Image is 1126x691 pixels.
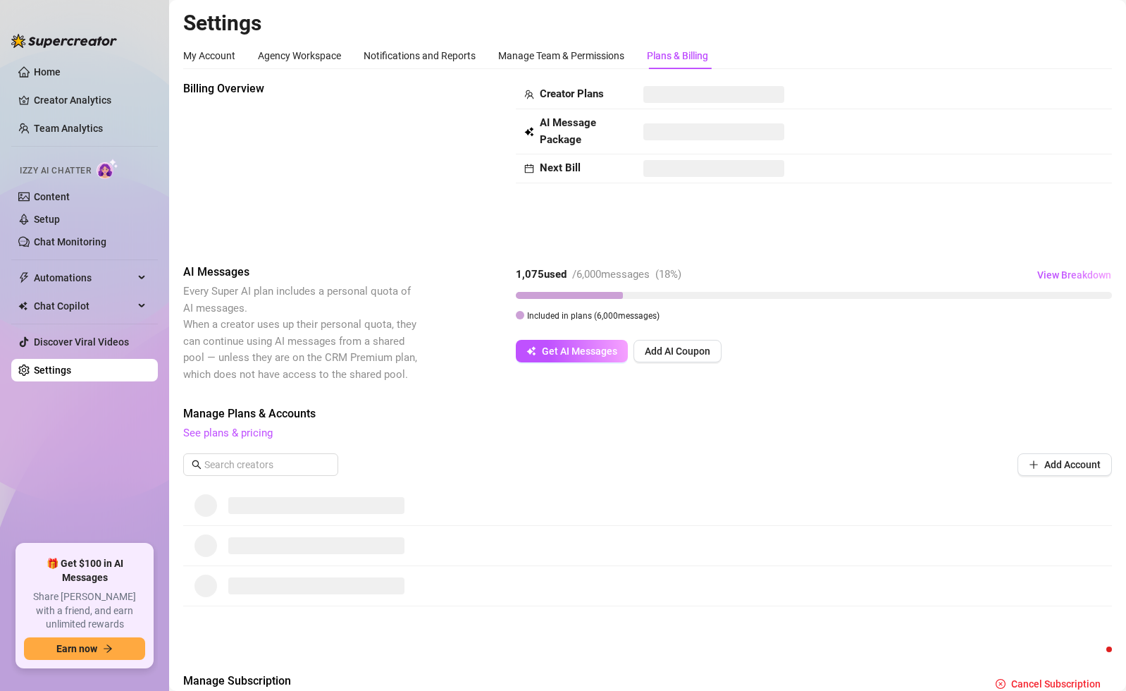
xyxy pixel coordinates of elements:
span: Add AI Coupon [645,345,710,357]
strong: 1,075 used [516,268,567,281]
a: Home [34,66,61,78]
span: Add Account [1044,459,1101,470]
a: Discover Viral Videos [34,336,129,348]
strong: AI Message Package [540,116,596,146]
span: close-circle [996,679,1006,689]
div: My Account [183,48,235,63]
div: Manage Team & Permissions [498,48,624,63]
span: View Breakdown [1037,269,1111,281]
span: AI Messages [183,264,420,281]
span: 🎁 Get $100 in AI Messages [24,557,145,585]
button: View Breakdown [1037,264,1112,286]
span: Earn now [56,643,97,654]
span: plus [1029,460,1039,470]
a: Creator Analytics [34,89,147,111]
span: Included in plans ( 6,000 messages) [527,311,660,321]
span: / 6,000 messages [572,268,650,281]
span: thunderbolt [18,272,30,283]
span: team [524,90,534,99]
a: Chat Monitoring [34,236,106,247]
span: Every Super AI plan includes a personal quota of AI messages. When a creator uses up their person... [183,285,417,381]
button: Get AI Messages [516,340,628,362]
span: Billing Overview [183,80,420,97]
a: Setup [34,214,60,225]
h2: Settings [183,10,1112,37]
span: calendar [524,164,534,173]
a: Settings [34,365,71,376]
a: See plans & pricing [183,427,273,439]
span: arrow-right [103,644,113,654]
input: Search creators [204,457,318,472]
span: Manage Plans & Accounts [183,405,1112,422]
button: Add AI Coupon [633,340,722,362]
button: Add Account [1017,453,1112,476]
span: Automations [34,267,134,289]
img: Chat Copilot [18,301,27,311]
img: logo-BBDzfeDw.svg [11,34,117,48]
button: Earn nowarrow-right [24,637,145,660]
span: Manage Subscription [183,673,559,690]
span: search [192,460,202,470]
span: Cancel Subscription [1011,678,1101,690]
img: AI Chatter [97,159,118,179]
span: Share [PERSON_NAME] with a friend, and earn unlimited rewards [24,590,145,632]
span: Izzy AI Chatter [20,164,91,178]
div: Notifications and Reports [364,48,476,63]
strong: Next Bill [540,161,581,174]
iframe: Intercom live chat [1078,643,1112,677]
div: Agency Workspace [258,48,341,63]
span: Get AI Messages [542,345,617,357]
span: ( 18 %) [655,268,681,281]
strong: Creator Plans [540,87,604,100]
a: Team Analytics [34,123,103,134]
span: Chat Copilot [34,295,134,317]
a: Content [34,191,70,202]
div: Plans & Billing [647,48,708,63]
